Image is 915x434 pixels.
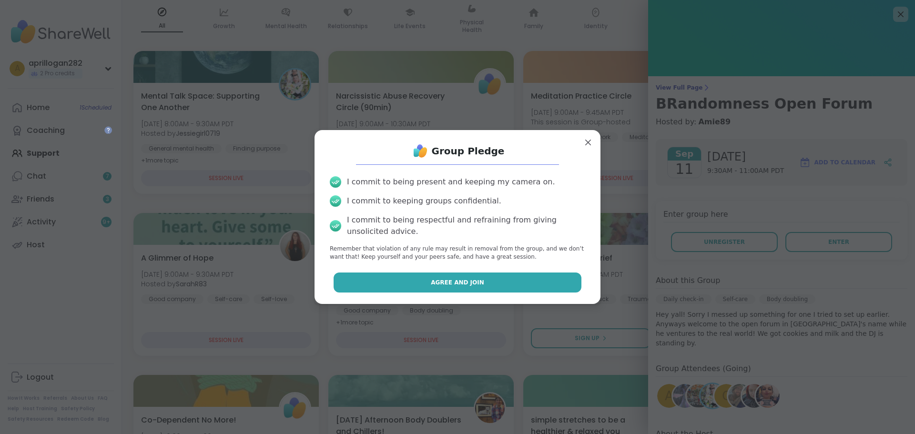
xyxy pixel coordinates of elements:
img: ShareWell Logo [411,141,430,161]
h1: Group Pledge [432,144,505,158]
iframe: Spotlight [104,126,112,134]
span: Agree and Join [431,278,484,287]
button: Agree and Join [334,273,582,293]
div: I commit to being respectful and refraining from giving unsolicited advice. [347,214,585,237]
div: I commit to keeping groups confidential. [347,195,501,207]
p: Remember that violation of any rule may result in removal from the group, and we don’t want that!... [330,245,585,261]
div: I commit to being present and keeping my camera on. [347,176,555,188]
